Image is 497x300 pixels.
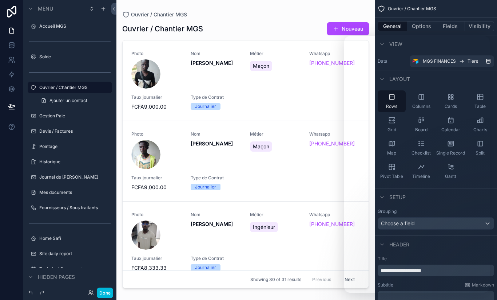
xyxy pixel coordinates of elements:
[39,144,108,149] label: Pointage
[39,85,108,90] label: Ouvrier / Chantier MGS
[407,21,436,31] button: Options
[388,6,436,12] span: Ouvrier / Chantier MGS
[39,54,108,60] label: Solde
[344,36,490,293] iframe: Intercom live chat
[39,128,108,134] label: Devis / Factures
[339,274,360,285] button: Next
[39,251,108,257] label: Site daily report
[38,273,75,281] span: Hidden pages
[39,266,108,272] label: Technical Documents
[97,288,113,298] button: Done
[39,23,108,29] label: Accueil MGS
[250,277,301,283] span: Showing 30 of 31 results
[39,190,108,195] label: Mes documents
[378,21,407,31] button: General
[39,159,108,165] label: Historique
[39,235,108,241] label: Home Safi
[49,98,87,104] span: Ajouter un contact
[465,21,494,31] button: Visibility
[38,5,53,12] span: Menu
[39,205,108,211] label: Fournisseurs / Sous traitants
[39,113,108,119] label: Gestion Paie
[436,21,465,31] button: Fields
[39,174,108,180] label: Journal de [PERSON_NAME]
[36,95,112,106] a: Ajouter un contact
